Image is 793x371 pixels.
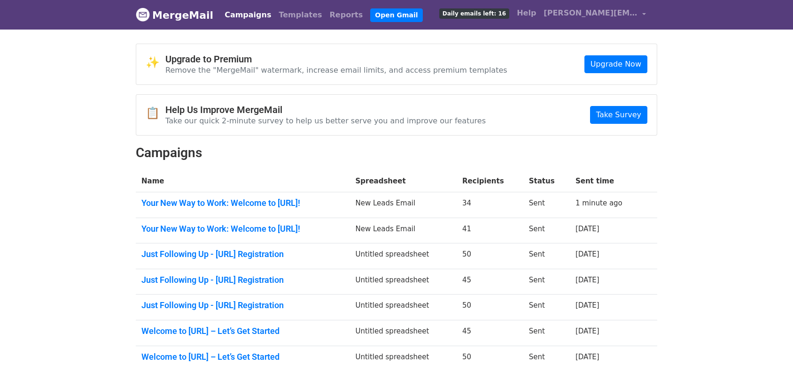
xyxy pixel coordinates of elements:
[165,53,507,65] h4: Upgrade to Premium
[457,192,523,218] td: 34
[326,6,367,24] a: Reports
[523,192,570,218] td: Sent
[165,116,486,126] p: Take our quick 2-minute survey to help us better serve you and improve our features
[350,320,457,346] td: Untitled spreadsheet
[575,250,599,258] a: [DATE]
[575,199,622,207] a: 1 minute ago
[457,269,523,295] td: 45
[746,326,793,371] iframe: Chat Widget
[350,295,457,320] td: Untitled spreadsheet
[523,269,570,295] td: Sent
[544,8,638,19] span: [PERSON_NAME][EMAIL_ADDRESS][PERSON_NAME]
[221,6,275,24] a: Campaigns
[141,249,344,259] a: Just Following Up - [URL] Registration
[350,218,457,243] td: New Leads Email
[350,192,457,218] td: New Leads Email
[575,301,599,310] a: [DATE]
[523,170,570,192] th: Status
[165,104,486,115] h4: Help Us Improve MergeMail
[575,276,599,284] a: [DATE]
[513,4,540,23] a: Help
[136,145,657,161] h2: Campaigns
[141,224,344,234] a: Your New Way to Work: Welcome to [URL]!
[141,326,344,336] a: Welcome to [URL] – Let’s Get Started
[523,243,570,269] td: Sent
[439,8,509,19] span: Daily emails left: 16
[146,56,165,69] span: ✨
[575,225,599,233] a: [DATE]
[575,327,599,335] a: [DATE]
[141,300,344,310] a: Just Following Up - [URL] Registration
[457,170,523,192] th: Recipients
[570,170,643,192] th: Sent time
[275,6,326,24] a: Templates
[141,352,344,362] a: Welcome to [URL] – Let’s Get Started
[523,218,570,243] td: Sent
[584,55,647,73] a: Upgrade Now
[523,295,570,320] td: Sent
[457,243,523,269] td: 50
[370,8,422,22] a: Open Gmail
[136,5,213,25] a: MergeMail
[575,353,599,361] a: [DATE]
[540,4,650,26] a: [PERSON_NAME][EMAIL_ADDRESS][PERSON_NAME]
[457,218,523,243] td: 41
[141,275,344,285] a: Just Following Up - [URL] Registration
[165,65,507,75] p: Remove the "MergeMail" watermark, increase email limits, and access premium templates
[136,170,350,192] th: Name
[457,320,523,346] td: 45
[457,295,523,320] td: 50
[350,269,457,295] td: Untitled spreadsheet
[350,243,457,269] td: Untitled spreadsheet
[590,106,647,124] a: Take Survey
[136,8,150,22] img: MergeMail logo
[350,170,457,192] th: Spreadsheet
[523,320,570,346] td: Sent
[146,106,165,120] span: 📋
[141,198,344,208] a: Your New Way to Work: Welcome to [URL]!
[435,4,513,23] a: Daily emails left: 16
